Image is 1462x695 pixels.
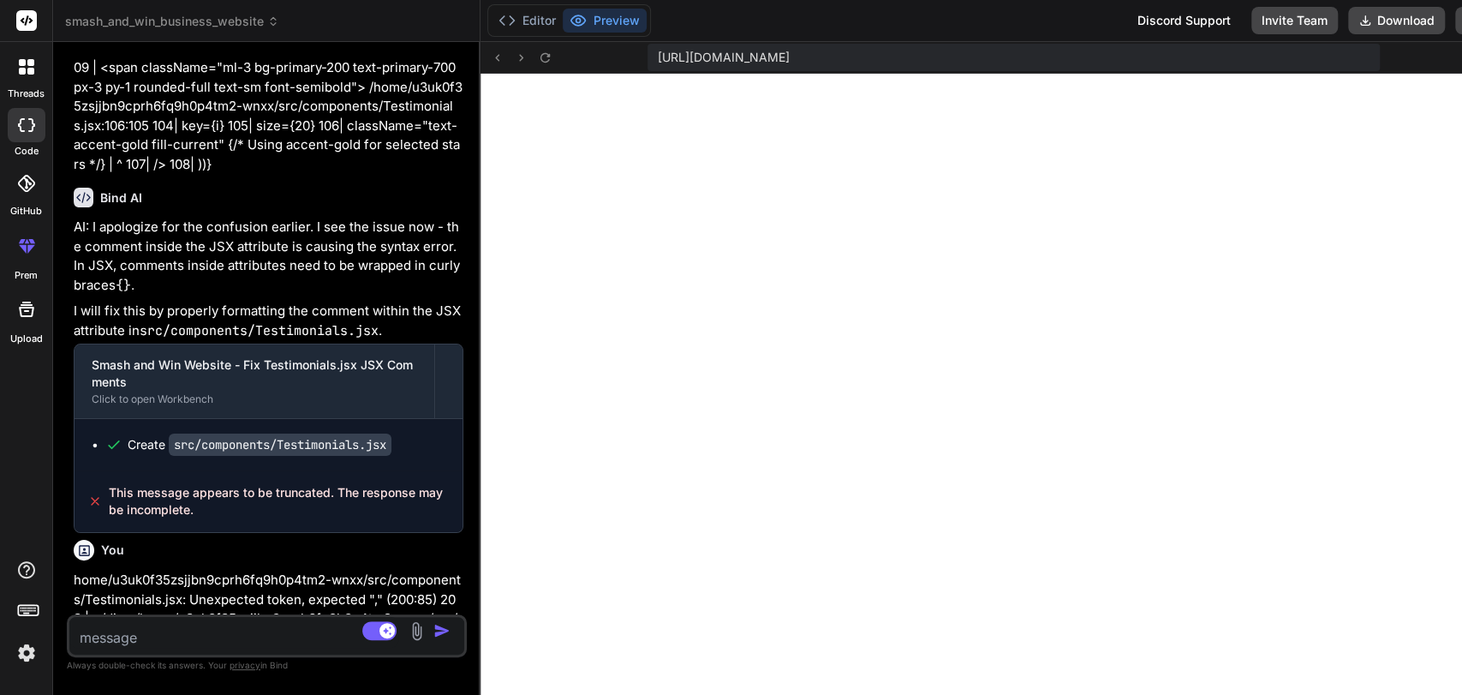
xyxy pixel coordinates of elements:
button: Preview [563,9,647,33]
button: Smash and Win Website - Fix Testimonials.jsx JSX CommentsClick to open Workbench [75,345,434,418]
div: Smash and Win Website - Fix Testimonials.jsx JSX Comments [92,356,417,391]
button: Download [1348,7,1445,34]
h6: Bind AI [100,189,142,207]
span: This message appears to be truncated. The response may be incomplete. [109,484,449,518]
label: code [15,144,39,159]
code: {} [116,277,131,294]
p: /home/u3uk0f35zsjjbn9cprh6fq9h0p4tm2-wnxx/src/components/Testimonials.jsx: Unexpected token, expe... [74,20,463,174]
label: prem [15,268,38,283]
label: threads [8,87,45,101]
button: Invite Team [1251,7,1338,34]
div: Create [128,436,391,453]
span: [URL][DOMAIN_NAME] [658,49,790,66]
span: smash_and_win_business_website [65,13,279,30]
p: I will fix this by properly formatting the comment within the JSX attribute in . [74,302,463,340]
img: attachment [407,621,427,641]
p: Always double-check its answers. Your in Bind [67,657,467,674]
img: icon [433,622,451,639]
div: Discord Support [1127,7,1241,34]
img: settings [12,638,41,668]
label: GitHub [10,204,42,219]
code: src/components/Testimonials.jsx [169,434,391,456]
code: src/components/Testimonials.jsx [140,322,379,339]
p: AI: I apologize for the confusion earlier. I see the issue now - the comment inside the JSX attri... [74,218,463,295]
span: privacy [230,660,260,670]
h6: You [101,542,124,559]
label: Upload [10,332,43,346]
button: Editor [492,9,563,33]
div: Click to open Workbench [92,392,417,406]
